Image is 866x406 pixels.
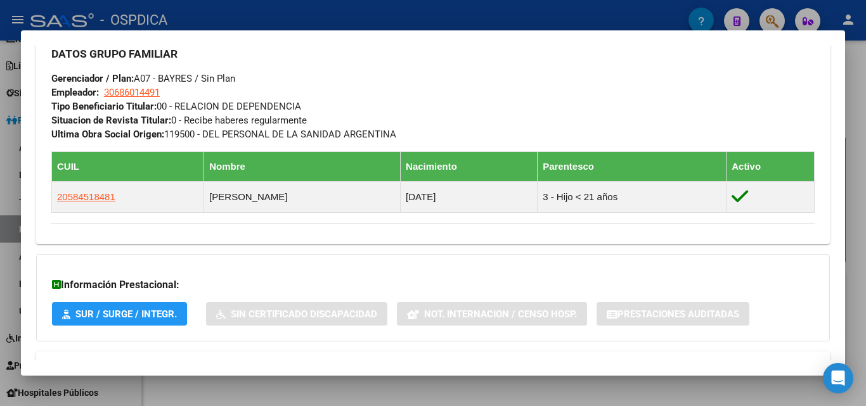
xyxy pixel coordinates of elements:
button: Prestaciones Auditadas [597,302,749,326]
strong: Situacion de Revista Titular: [51,115,171,126]
th: Nombre [204,152,401,182]
button: Not. Internacion / Censo Hosp. [397,302,587,326]
th: Nacimiento [401,152,538,182]
span: Sin Certificado Discapacidad [231,308,377,320]
span: A07 - BAYRES / Sin Plan [51,73,235,84]
h3: DATOS GRUPO FAMILIAR [51,47,815,61]
strong: Empleador: [51,87,99,98]
span: SUR / SURGE / INTEGR. [75,308,177,320]
button: Sin Certificado Discapacidad [206,302,387,326]
th: Activo [727,152,815,182]
td: [PERSON_NAME] [204,182,401,213]
span: 20584518481 [57,191,115,202]
th: Parentesco [538,152,727,182]
span: Not. Internacion / Censo Hosp. [424,308,577,320]
span: 30686014491 [104,87,160,98]
span: 0 - Recibe haberes regularmente [51,115,307,126]
span: Prestaciones Auditadas [617,308,739,320]
th: CUIL [52,152,204,182]
h3: Información Prestacional: [52,277,814,293]
span: 119500 - DEL PERSONAL DE LA SANIDAD ARGENTINA [51,129,396,140]
td: 3 - Hijo < 21 años [538,182,727,213]
div: Open Intercom Messenger [823,363,853,393]
button: SUR / SURGE / INTEGR. [52,302,187,326]
mat-expansion-panel-header: Aportes y Contribuciones del Afiliado: 20353691156 [36,352,830,382]
strong: Gerenciador / Plan: [51,73,134,84]
strong: Tipo Beneficiario Titular: [51,101,157,112]
span: 00 - RELACION DE DEPENDENCIA [51,101,301,112]
td: [DATE] [401,182,538,213]
strong: Ultima Obra Social Origen: [51,129,164,140]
